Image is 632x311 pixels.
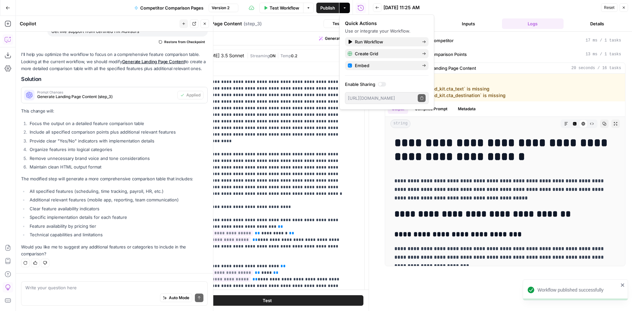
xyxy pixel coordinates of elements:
[259,3,303,13] button: Test Workflow
[291,53,297,58] span: 0.2
[250,53,270,58] span: Streaming
[28,138,208,144] li: Provide clear "Yes/No" indicators with implementation details
[355,50,417,57] span: Create Grid
[171,295,363,306] button: Test
[601,3,618,12] button: Reset
[20,20,177,27] div: Copilot
[37,94,175,100] span: Generate Landing Page Content (step_3)
[177,91,203,99] button: Applied
[28,214,208,220] li: Specific implementation details for each feature
[325,36,356,41] span: Generate with AI
[404,86,506,92] li: Variable `brand_kit.cta_text` is missing
[620,282,625,288] button: close
[28,196,208,203] li: Additional relevant features (mobile app, reporting, team communication)
[355,62,417,69] span: Embed
[411,51,467,58] span: Analyze Comparison Points
[332,21,341,27] span: Test
[398,76,506,99] div: Warnings
[355,39,417,45] span: Run Workflow
[320,5,335,11] span: Publish
[411,65,476,71] span: Generate Landing Page Content
[28,155,208,162] li: Remove unnecessary brand voice and tone considerations
[186,92,200,98] span: Applied
[122,59,185,64] a: Generate Landing Page Content
[390,119,410,128] span: string
[130,3,207,13] button: Competitor Comparison Pages
[244,20,262,27] span: ( step_3 )
[385,49,625,60] button: 13 ms / 1 tasks
[160,294,192,302] button: Auto Mode
[385,63,625,73] button: 20 seconds / 16 tasks
[538,287,619,293] div: Workflow published successfully
[21,175,208,182] p: The modified step will generate a more comprehensive comparison table that includes:
[270,5,299,11] span: Test Workflow
[385,74,625,266] div: 20 seconds / 16 tasks
[263,297,272,304] span: Test
[270,53,276,58] span: ON
[345,81,429,88] label: Enable Sharing
[28,205,208,212] li: Clear feature availability indicators
[586,38,621,43] span: 17 ms / 1 tasks
[28,129,208,135] li: Include all specified comparison points plus additional relevant features
[21,244,208,257] p: Would you like me to suggest any additional features or categories to include in the comparison?
[280,53,291,58] span: Temp
[316,34,365,43] button: Generate with AI
[21,76,208,82] h2: Solution
[170,67,365,74] label: System Prompt
[28,188,208,194] li: All specified features (scheduling, time tracking, payroll, HR, etc.)
[586,51,621,57] span: 13 ms / 1 tasks
[385,35,625,46] button: 17 ms / 1 tasks
[502,18,564,29] button: Logs
[28,120,208,127] li: Focus the output on a detailed feature comparison table
[316,3,339,13] button: Publish
[28,223,208,229] li: Feature availability by pricing tier
[571,65,621,71] span: 20 seconds / 16 tasks
[212,5,229,11] span: Version 2
[324,19,344,28] button: Test
[21,51,208,72] p: I'll help you optimize the workflow to focus on a comprehensive feature comparison table. Looking...
[345,28,410,34] span: Use or integrate your Workflow.
[166,32,369,45] div: Write your prompt
[345,20,429,27] div: Quick Actions
[28,164,208,170] li: Maintain clean HTML output format
[169,295,189,301] span: Auto Mode
[156,38,208,46] button: Restore from Checkpoint
[604,5,615,11] span: Reset
[140,5,203,11] span: Competitor Comparison Pages
[21,108,208,115] p: This change will:
[37,91,175,94] span: Prompt Changes
[28,231,208,238] li: Technical capabilities and limitations
[276,52,280,59] span: |
[437,18,499,29] button: Inputs
[164,39,205,44] span: Restore from Checkpoint
[566,18,628,29] button: Details
[454,104,480,114] button: Metadata
[247,52,250,59] span: |
[404,92,506,99] li: Variable `brand_kit.cta_destination` is missing
[28,146,208,153] li: Organize features into logical categories
[209,4,238,12] button: Version 2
